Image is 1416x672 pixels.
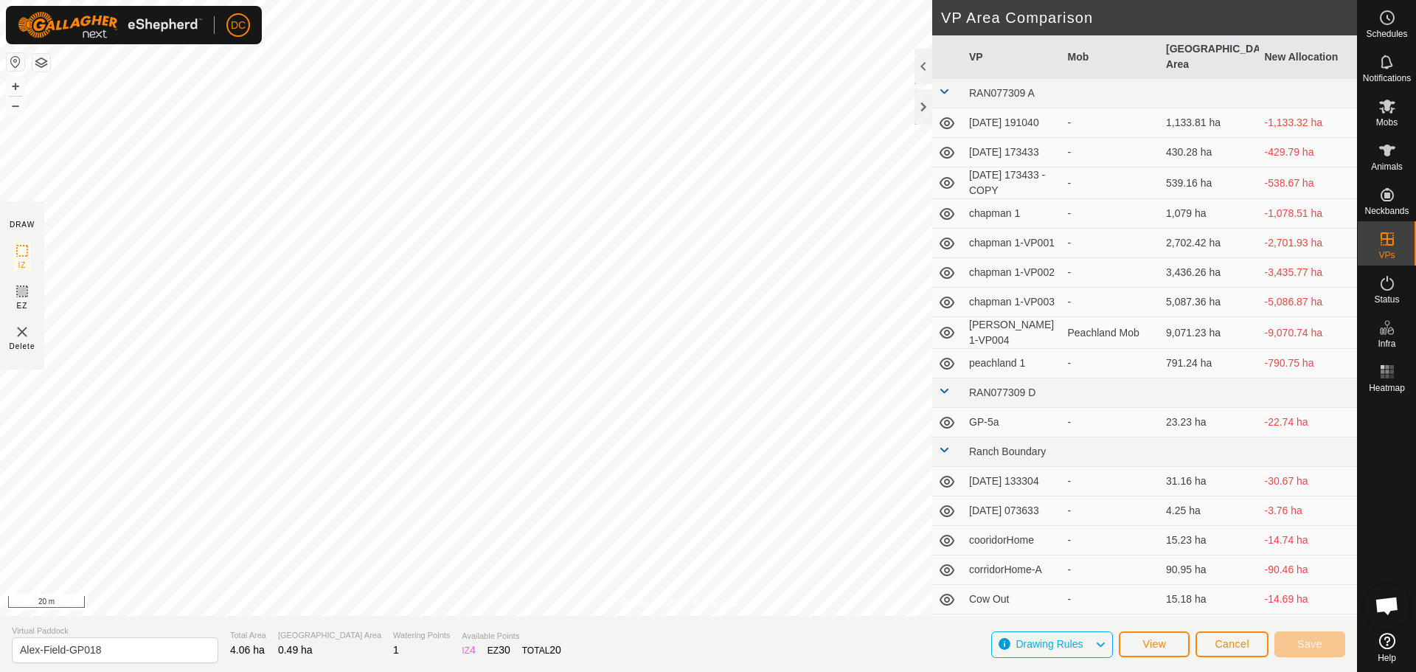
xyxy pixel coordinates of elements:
[963,138,1062,167] td: [DATE] 173433
[963,35,1062,79] th: VP
[963,108,1062,138] td: [DATE] 191040
[1259,108,1358,138] td: -1,133.32 ha
[963,199,1062,229] td: chapman 1
[1119,631,1190,657] button: View
[963,408,1062,437] td: GP-5a
[1160,555,1259,585] td: 90.95 ha
[963,555,1062,585] td: corridorHome-A
[10,341,35,352] span: Delete
[393,629,450,642] span: Watering Points
[1068,176,1155,191] div: -
[549,644,561,656] span: 20
[963,467,1062,496] td: [DATE] 133304
[963,258,1062,288] td: chapman 1-VP002
[1160,138,1259,167] td: 430.28 ha
[17,300,28,311] span: EZ
[1259,555,1358,585] td: -90.46 ha
[1259,199,1358,229] td: -1,078.51 ha
[963,229,1062,258] td: chapman 1-VP001
[969,87,1035,99] span: RAN077309 A
[1374,295,1399,304] span: Status
[1366,30,1407,38] span: Schedules
[1160,167,1259,199] td: 539.16 ha
[1068,356,1155,371] div: -
[1371,162,1403,171] span: Animals
[1016,638,1083,650] span: Drawing Rules
[1068,533,1155,548] div: -
[1068,592,1155,607] div: -
[393,644,399,656] span: 1
[1259,258,1358,288] td: -3,435.77 ha
[230,629,266,642] span: Total Area
[278,629,381,642] span: [GEOGRAPHIC_DATA] Area
[963,585,1062,614] td: Cow Out
[969,446,1046,457] span: Ranch Boundary
[1068,325,1155,341] div: Peachland Mob
[470,644,476,656] span: 4
[1215,638,1249,650] span: Cancel
[1160,317,1259,349] td: 9,071.23 ha
[1378,251,1395,260] span: VPs
[10,219,35,230] div: DRAW
[1160,614,1259,644] td: 7.75 ha
[1195,631,1268,657] button: Cancel
[1259,496,1358,526] td: -3.76 ha
[1259,349,1358,378] td: -790.75 ha
[1160,496,1259,526] td: 4.25 ha
[963,526,1062,555] td: cooridorHome
[1068,265,1155,280] div: -
[1068,115,1155,131] div: -
[499,644,510,656] span: 30
[963,167,1062,199] td: [DATE] 173433 - COPY
[1358,627,1416,668] a: Help
[12,625,218,637] span: Virtual Paddock
[7,97,24,114] button: –
[13,323,31,341] img: VP
[7,77,24,95] button: +
[18,12,202,38] img: Gallagher Logo
[1068,562,1155,578] div: -
[1160,108,1259,138] td: 1,133.81 ha
[963,317,1062,349] td: [PERSON_NAME] 1-VP004
[278,644,313,656] span: 0.49 ha
[1160,229,1259,258] td: 2,702.42 ha
[1297,638,1322,650] span: Save
[1369,384,1405,392] span: Heatmap
[1068,503,1155,519] div: -
[32,54,50,72] button: Map Layers
[1160,288,1259,317] td: 5,087.36 ha
[462,630,561,642] span: Available Points
[1259,167,1358,199] td: -538.67 ha
[7,53,24,71] button: Reset Map
[1068,415,1155,430] div: -
[620,597,676,610] a: Privacy Policy
[1160,526,1259,555] td: 15.23 ha
[963,288,1062,317] td: chapman 1-VP003
[1160,35,1259,79] th: [GEOGRAPHIC_DATA] Area
[1068,235,1155,251] div: -
[1142,638,1166,650] span: View
[1259,317,1358,349] td: -9,070.74 ha
[1259,408,1358,437] td: -22.74 ha
[1160,408,1259,437] td: 23.23 ha
[963,349,1062,378] td: peachland 1
[1068,294,1155,310] div: -
[18,260,27,271] span: IZ
[1376,118,1398,127] span: Mobs
[1365,583,1409,628] div: Open chat
[963,614,1062,644] td: dad -5
[1062,35,1161,79] th: Mob
[1068,206,1155,221] div: -
[230,644,265,656] span: 4.06 ha
[1378,654,1396,662] span: Help
[969,387,1035,398] span: RAN077309 D
[1160,258,1259,288] td: 3,436.26 ha
[1068,474,1155,489] div: -
[487,642,510,658] div: EZ
[1068,145,1155,160] div: -
[1160,199,1259,229] td: 1,079 ha
[1160,467,1259,496] td: 31.16 ha
[1259,35,1358,79] th: New Allocation
[1259,526,1358,555] td: -14.74 ha
[1259,138,1358,167] td: -429.79 ha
